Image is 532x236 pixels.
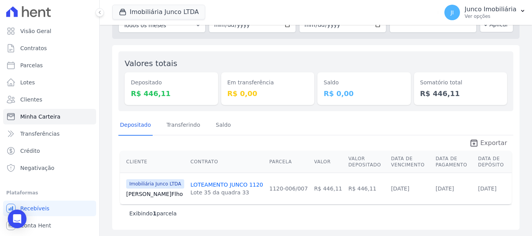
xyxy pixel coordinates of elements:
span: Lotes [20,79,35,86]
p: Ver opções [465,13,516,19]
span: Parcelas [20,61,43,69]
dd: R$ 446,11 [131,88,212,99]
span: Contratos [20,44,47,52]
span: Recebíveis [20,205,49,212]
a: [PERSON_NAME]Flho [126,190,184,198]
dd: R$ 0,00 [324,88,405,99]
a: Depositado [118,115,153,136]
label: Valores totais [125,59,177,68]
dd: R$ 446,11 [420,88,501,99]
div: Plataformas [6,188,93,198]
a: Saldo [214,115,233,136]
a: 1120-006/007 [270,185,308,192]
th: Cliente [120,151,187,173]
span: JI [451,10,454,15]
dt: Depositado [131,79,212,87]
span: Negativação [20,164,55,172]
a: [DATE] [435,185,454,192]
a: unarchive Exportar [463,138,513,149]
a: LOTEAMENTO JUNCO 1120 [190,182,263,188]
a: Contratos [3,40,96,56]
th: Data de Pagamento [432,151,475,173]
span: Crédito [20,147,40,155]
dt: Saldo [324,79,405,87]
span: Exportar [480,138,507,148]
th: Valor [311,151,345,173]
th: Valor Depositado [345,151,388,173]
a: Conta Hent [3,218,96,233]
a: Negativação [3,160,96,176]
a: Transferindo [165,115,202,136]
i: unarchive [469,138,479,148]
span: Visão Geral [20,27,51,35]
th: Contrato [187,151,266,173]
p: Exibindo parcela [129,210,177,217]
span: Clientes [20,96,42,103]
a: Lotes [3,75,96,90]
dt: Em transferência [227,79,308,87]
a: Parcelas [3,58,96,73]
a: Recebíveis [3,201,96,216]
button: JI Junco Imobiliária Ver opções [438,2,532,23]
div: Open Intercom Messenger [8,210,26,228]
th: Parcela [266,151,311,173]
b: 1 [153,210,157,217]
td: R$ 446,11 [311,173,345,204]
th: Data de Depósito [475,151,512,173]
a: Transferências [3,126,96,142]
a: Visão Geral [3,23,96,39]
a: Clientes [3,92,96,107]
button: Imobiliária Junco LTDA [112,5,205,19]
span: Minha Carteira [20,113,60,121]
a: [DATE] [391,185,409,192]
a: Minha Carteira [3,109,96,124]
th: Data de Vencimento [388,151,433,173]
p: Junco Imobiliária [465,5,516,13]
dt: Somatório total [420,79,501,87]
span: Imobiliária Junco LTDA [126,179,184,189]
div: Lote 35 da quadra 33 [190,189,263,196]
dd: R$ 0,00 [227,88,308,99]
a: Crédito [3,143,96,159]
span: Transferências [20,130,60,138]
a: [DATE] [478,185,497,192]
span: Conta Hent [20,222,51,229]
td: R$ 446,11 [345,173,388,204]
